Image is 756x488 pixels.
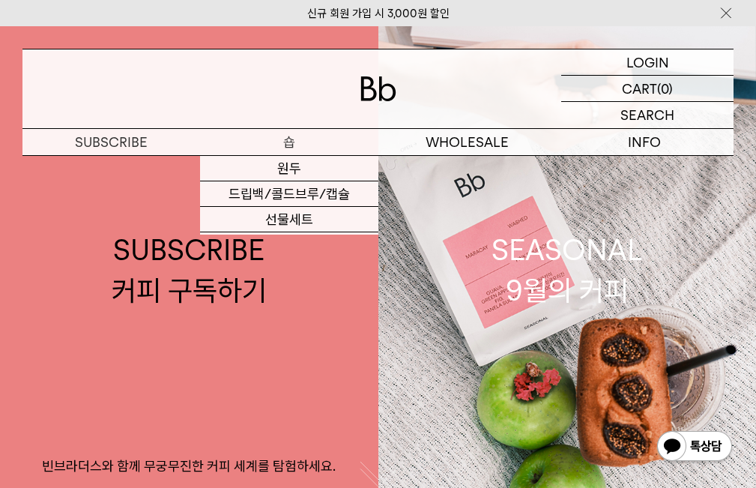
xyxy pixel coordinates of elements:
[22,129,200,155] a: SUBSCRIBE
[561,76,734,102] a: CART (0)
[626,49,669,75] p: LOGIN
[307,7,450,20] a: 신규 회원 가입 시 3,000원 할인
[200,207,378,232] a: 선물세트
[561,49,734,76] a: LOGIN
[656,430,734,466] img: 카카오톡 채널 1:1 채팅 버튼
[620,102,674,128] p: SEARCH
[556,129,734,155] p: INFO
[492,230,643,310] div: SEASONAL 9월의 커피
[360,76,396,101] img: 로고
[622,76,657,101] p: CART
[112,230,267,310] div: SUBSCRIBE 커피 구독하기
[200,129,378,155] a: 숍
[378,129,556,155] p: WHOLESALE
[200,232,378,258] a: 커피용품
[200,156,378,181] a: 원두
[200,181,378,207] a: 드립백/콜드브루/캡슐
[657,76,673,101] p: (0)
